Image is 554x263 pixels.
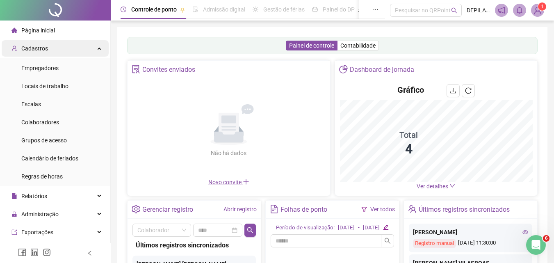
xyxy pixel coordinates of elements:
[263,6,305,13] span: Gestão de férias
[340,42,376,49] span: Contabilidade
[541,4,544,9] span: 1
[543,235,549,242] span: 6
[21,65,59,71] span: Empregadores
[361,206,367,212] span: filter
[538,2,546,11] sup: Atualize o seu contato no menu Meus Dados
[289,42,334,49] span: Painel de controle
[21,45,48,52] span: Cadastros
[21,137,67,144] span: Grupos de acesso
[522,229,528,235] span: eye
[191,149,267,158] div: Não há dados
[373,7,378,12] span: ellipsis
[136,240,253,250] div: Últimos registros sincronizados
[21,211,59,217] span: Administração
[516,7,523,14] span: bell
[43,248,51,256] span: instagram
[383,224,388,230] span: edit
[11,46,17,51] span: user-add
[11,193,17,199] span: file
[323,6,355,13] span: Painel do DP
[363,224,380,232] div: [DATE]
[350,63,414,77] div: Dashboard de jornada
[417,183,455,190] a: Ver detalhes down
[413,239,456,248] div: Registro manual
[270,205,278,213] span: file-text
[450,87,456,94] span: download
[21,83,68,89] span: Locais de trabalho
[132,65,140,73] span: solution
[192,7,198,12] span: file-done
[370,206,395,213] a: Ver todos
[30,248,39,256] span: linkedin
[526,235,546,255] iframe: Intercom live chat
[465,87,472,94] span: reload
[338,224,355,232] div: [DATE]
[208,179,249,185] span: Novo convite
[451,7,457,14] span: search
[21,173,63,180] span: Regras de horas
[247,227,253,233] span: search
[397,84,424,96] h4: Gráfico
[408,205,417,213] span: team
[358,7,363,12] span: pushpin
[413,228,528,237] div: [PERSON_NAME]
[21,193,47,199] span: Relatórios
[449,183,455,189] span: down
[21,119,59,126] span: Colaboradores
[280,203,327,217] div: Folhas de ponto
[531,4,544,16] img: 1546
[87,250,93,256] span: left
[253,7,258,12] span: sun
[203,6,245,13] span: Admissão digital
[21,101,41,107] span: Escalas
[339,65,348,73] span: pie-chart
[11,211,17,217] span: lock
[312,7,318,12] span: dashboard
[131,6,177,13] span: Controle de ponto
[18,248,26,256] span: facebook
[243,178,249,185] span: plus
[413,239,528,248] div: [DATE] 11:30:00
[21,27,55,34] span: Página inicial
[498,7,505,14] span: notification
[276,224,335,232] div: Período de visualização:
[11,27,17,33] span: home
[467,6,490,15] span: DEPILA PRIME
[21,155,78,162] span: Calendário de feriados
[180,7,185,12] span: pushpin
[142,63,195,77] div: Convites enviados
[384,238,391,244] span: search
[417,183,448,190] span: Ver detalhes
[142,203,193,217] div: Gerenciar registro
[21,229,53,236] span: Exportações
[132,205,140,213] span: setting
[419,203,510,217] div: Últimos registros sincronizados
[358,224,360,232] div: -
[223,206,257,213] a: Abrir registro
[11,229,17,235] span: export
[121,7,126,12] span: clock-circle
